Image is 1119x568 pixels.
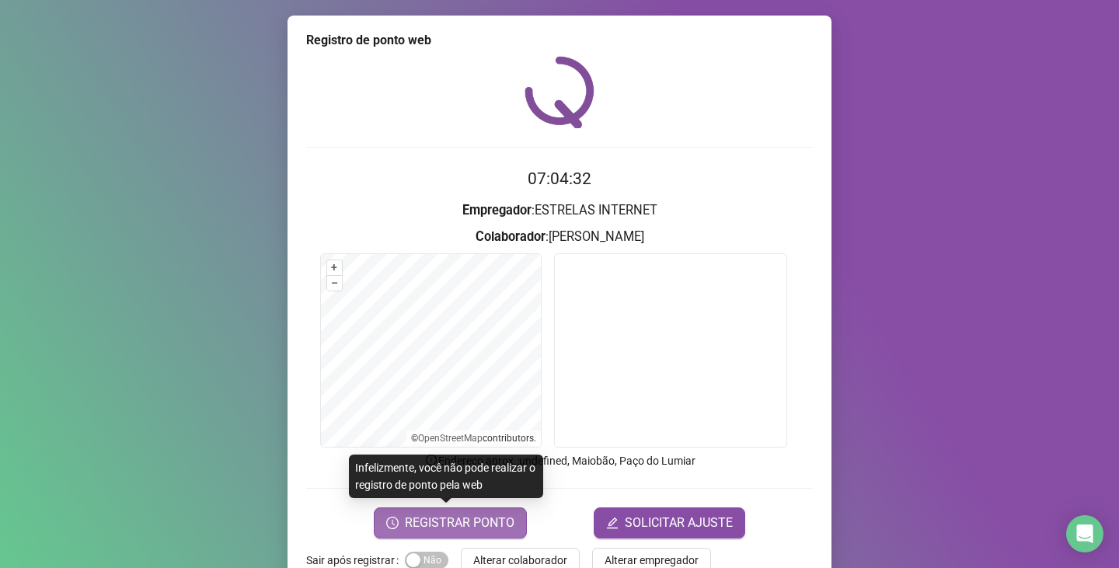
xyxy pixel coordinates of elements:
[306,200,813,221] h3: : ESTRELAS INTERNET
[525,56,594,128] img: QRPoint
[327,260,342,275] button: +
[418,433,483,444] a: OpenStreetMap
[476,229,546,244] strong: Colaborador
[306,452,813,469] p: Endereço aprox. : undefined, Maiobão, Paço do Lumiar
[424,453,438,467] span: info-circle
[327,276,342,291] button: –
[594,507,745,538] button: editSOLICITAR AJUSTE
[405,514,514,532] span: REGISTRAR PONTO
[1066,515,1103,552] div: Open Intercom Messenger
[349,455,543,498] div: Infelizmente, você não pode realizar o registro de ponto pela web
[306,227,813,247] h3: : [PERSON_NAME]
[625,514,733,532] span: SOLICITAR AJUSTE
[411,433,536,444] li: © contributors.
[528,169,591,188] time: 07:04:32
[386,517,399,529] span: clock-circle
[374,507,527,538] button: REGISTRAR PONTO
[606,517,619,529] span: edit
[306,31,813,50] div: Registro de ponto web
[462,203,532,218] strong: Empregador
